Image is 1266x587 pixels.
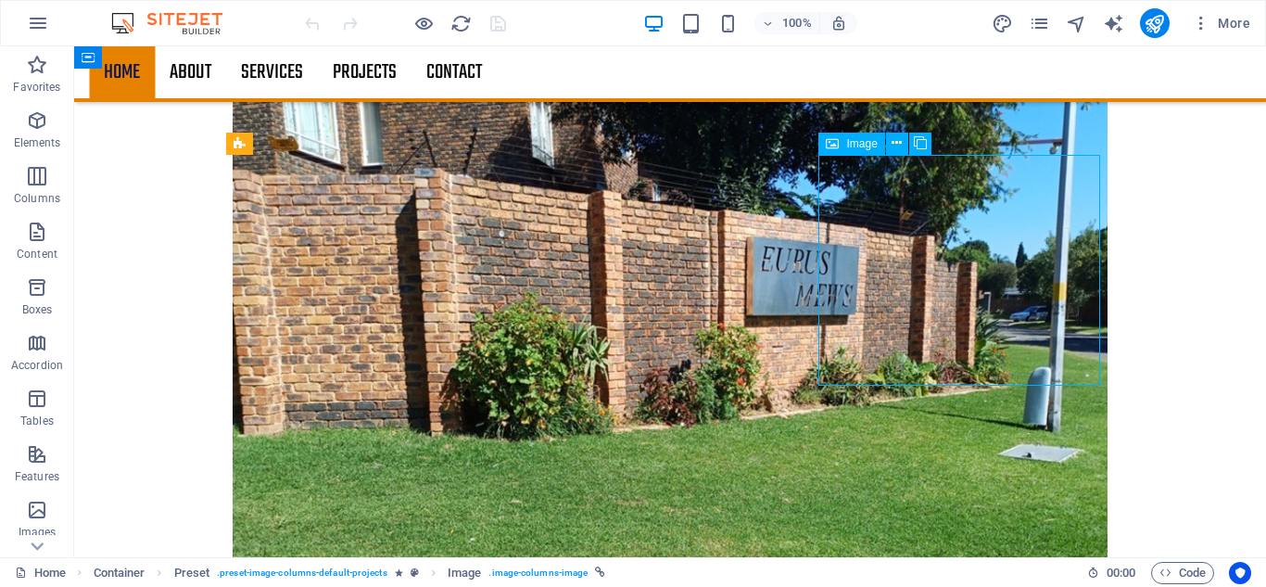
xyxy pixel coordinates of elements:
p: Tables [20,414,54,428]
i: Element contains an animation [395,568,403,578]
i: Reload page [450,13,472,34]
i: Pages (Ctrl+Alt+S) [1029,13,1050,34]
i: This element is linked [595,568,605,578]
button: Code [1151,562,1214,584]
span: Code [1159,562,1206,584]
i: Navigator [1066,13,1087,34]
button: Click here to leave preview mode and continue editing [412,12,435,34]
span: : [1120,566,1122,580]
span: . image-columns-image [488,562,588,584]
h6: 100% [782,12,812,34]
p: Accordion [11,358,63,373]
button: publish [1140,8,1170,38]
img: Editor Logo [107,12,246,34]
i: This element is a customizable preset [411,568,419,578]
span: . preset-image-columns-default-projects [217,562,387,584]
p: Columns [14,191,60,206]
i: AI Writer [1103,13,1124,34]
button: More [1184,8,1258,38]
a: Click to cancel selection. Double-click to open Pages [15,562,66,584]
button: design [992,12,1014,34]
button: navigator [1066,12,1088,34]
span: Click to select. Double-click to edit [448,562,481,584]
button: reload [449,12,472,34]
p: Content [17,247,57,262]
button: pages [1029,12,1051,34]
i: On resize automatically adjust zoom level to fit chosen device. [830,15,847,32]
p: Favorites [13,80,60,95]
i: Design (Ctrl+Alt+Y) [992,13,1013,34]
button: text_generator [1103,12,1125,34]
p: Boxes [22,302,53,317]
span: Click to select. Double-click to edit [174,562,210,584]
button: Usercentrics [1229,562,1251,584]
span: Click to select. Double-click to edit [94,562,146,584]
span: Image [846,138,877,149]
p: Elements [14,135,61,150]
button: 100% [754,12,820,34]
span: 00 00 [1107,562,1135,584]
p: Features [15,469,59,484]
h6: Session time [1087,562,1136,584]
span: More [1192,14,1250,32]
p: Images [19,525,57,540]
i: Publish [1144,13,1165,34]
nav: breadcrumb [94,562,606,584]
